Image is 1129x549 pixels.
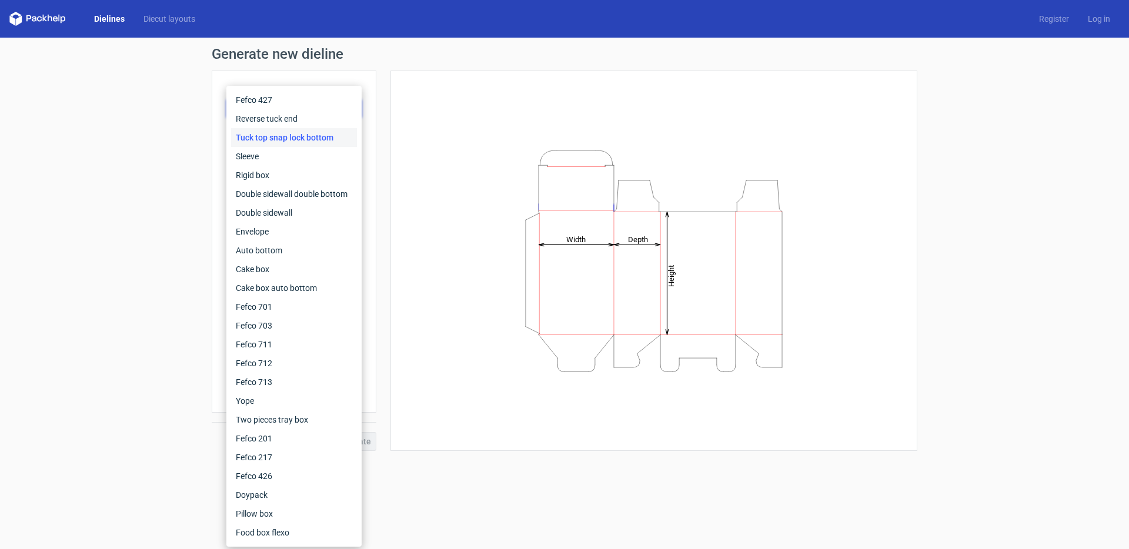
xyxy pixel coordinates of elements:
div: Auto bottom [231,241,357,260]
div: Fefco 713 [231,373,357,391]
div: Double sidewall double bottom [231,185,357,203]
div: Fefco 427 [231,91,357,109]
tspan: Height [667,265,676,286]
div: Fefco 426 [231,467,357,486]
div: Pillow box [231,504,357,523]
div: Envelope [231,222,357,241]
div: Fefco 703 [231,316,357,335]
div: Double sidewall [231,203,357,222]
div: Food box flexo [231,523,357,542]
div: Tuck top snap lock bottom [231,128,357,147]
div: Doypack [231,486,357,504]
h1: Generate new dieline [212,47,917,61]
div: Rigid box [231,166,357,185]
div: Fefco 701 [231,297,357,316]
label: Product template [226,85,362,97]
div: Fefco 217 [231,448,357,467]
tspan: Width [566,235,586,243]
div: Yope [231,391,357,410]
tspan: Depth [628,235,648,243]
div: Fefco 712 [231,354,357,373]
div: Fefco 711 [231,335,357,354]
a: Dielines [85,13,134,25]
div: Cake box [231,260,357,279]
div: Reverse tuck end [231,109,357,128]
div: Fefco 201 [231,429,357,448]
div: Two pieces tray box [231,410,357,429]
a: Log in [1078,13,1120,25]
a: Register [1030,13,1078,25]
a: Diecut layouts [134,13,205,25]
div: Cake box auto bottom [231,279,357,297]
div: Sleeve [231,147,357,166]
